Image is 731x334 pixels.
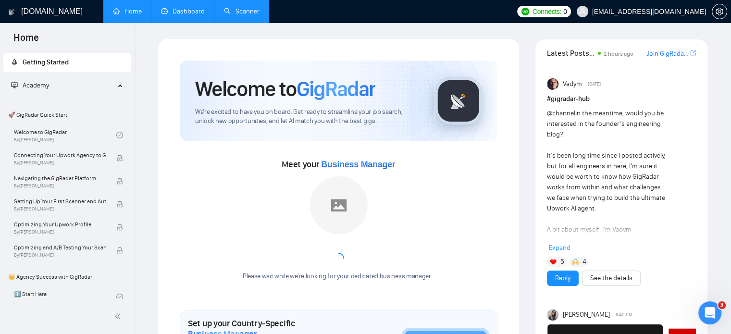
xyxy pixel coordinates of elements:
[550,259,557,265] img: ❤️
[116,247,123,254] span: lock
[616,310,632,319] span: 6:40 PM
[579,8,586,15] span: user
[547,78,559,90] img: Vadym
[14,243,106,252] span: Optimizing and A/B Testing Your Scanner for Better Results
[712,8,727,15] a: setting
[572,259,579,265] img: 🙌
[547,109,575,117] span: @channel
[14,286,116,308] a: 1️⃣ Start Here
[23,58,69,66] span: Getting Started
[698,301,721,324] iframe: Intercom live chat
[310,176,368,234] img: placeholder.png
[14,197,106,206] span: Setting Up Your First Scanner and Auto-Bidder
[282,159,395,170] span: Meet your
[297,76,375,102] span: GigRadar
[14,124,116,146] a: Welcome to GigRadarBy[PERSON_NAME]
[604,50,633,57] span: 2 hours ago
[4,105,130,124] span: 🚀 GigRadar Quick Start
[588,80,601,88] span: [DATE]
[562,309,609,320] span: [PERSON_NAME]
[533,6,561,17] span: Connects:
[712,4,727,19] button: setting
[195,108,419,126] span: We're excited to have you on board. Get ready to streamline your job search, unlock new opportuni...
[332,252,345,265] span: loading
[690,49,696,58] a: export
[547,309,559,321] img: Mariia Heshka
[116,155,123,161] span: lock
[646,49,688,59] a: Join GigRadar Slack Community
[116,132,123,138] span: check-circle
[690,49,696,57] span: export
[590,273,632,284] a: See the details
[14,160,106,166] span: By [PERSON_NAME]
[547,271,579,286] button: Reply
[14,206,106,212] span: By [PERSON_NAME]
[547,47,595,59] span: Latest Posts from the GigRadar Community
[161,7,205,15] a: dashboardDashboard
[582,257,586,267] span: 4
[224,7,260,15] a: searchScanner
[237,272,440,281] div: Please wait while we're looking for your dedicated business manager...
[3,53,131,72] li: Getting Started
[116,178,123,185] span: lock
[560,257,564,267] span: 5
[555,273,570,284] a: Reply
[116,224,123,231] span: lock
[4,267,130,286] span: 👑 Agency Success with GigRadar
[195,76,375,102] h1: Welcome to
[549,244,570,252] span: Expand
[14,150,106,160] span: Connecting Your Upwork Agency to GigRadar
[14,252,106,258] span: By [PERSON_NAME]
[521,8,529,15] img: upwork-logo.png
[23,81,49,89] span: Academy
[6,31,47,51] span: Home
[434,77,483,125] img: gigradar-logo.png
[116,294,123,300] span: check-circle
[14,173,106,183] span: Navigating the GigRadar Platform
[321,160,395,169] span: Business Manager
[14,229,106,235] span: By [PERSON_NAME]
[562,79,582,89] span: Vadym
[582,271,641,286] button: See the details
[11,59,18,65] span: rocket
[14,183,106,189] span: By [PERSON_NAME]
[563,6,567,17] span: 0
[113,7,142,15] a: homeHome
[718,301,726,309] span: 3
[547,94,696,104] h1: # gigradar-hub
[114,311,124,321] span: double-left
[8,4,15,20] img: logo
[14,220,106,229] span: Optimizing Your Upwork Profile
[116,201,123,208] span: lock
[11,81,49,89] span: Academy
[11,82,18,88] span: fund-projection-screen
